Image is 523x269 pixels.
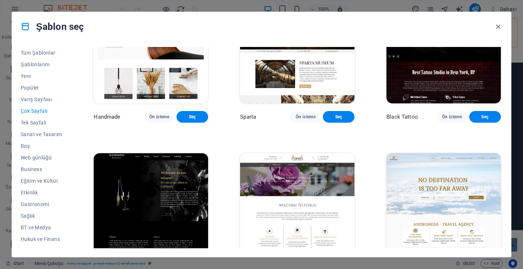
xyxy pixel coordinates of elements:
[21,73,62,79] span: Yeni
[21,143,62,149] span: Boş
[149,114,169,120] span: Ön izleme
[475,114,495,120] span: Seç
[469,111,501,123] button: Seç
[21,128,62,140] button: Sanat ve Tasarım
[21,108,62,114] span: Çok Sayfalı
[21,120,62,126] span: Tek Sayfalı
[21,190,62,195] span: Etkinlik
[386,153,501,259] img: Andromeda
[290,111,321,123] button: Ön izleme
[21,245,62,257] button: [PERSON_NAME]
[21,47,62,59] button: Tüm Şablonlar
[21,163,62,175] button: Business
[442,114,462,120] span: Ön izleme
[436,111,468,123] button: Ön izleme
[296,114,316,120] span: Ön izleme
[329,114,349,120] span: Seç
[143,111,175,123] button: Ön izleme
[21,248,62,254] span: [PERSON_NAME]
[94,113,120,120] p: Handmade
[21,105,62,117] button: Çok Sayfalı
[240,153,354,259] img: Funus
[21,82,62,94] button: Popüler
[21,152,62,163] button: Web günlüğü
[21,187,62,198] button: Etkinlik
[21,236,62,242] span: Hukuk ve Finans
[21,233,62,245] button: Hukuk ve Finans
[94,153,208,259] img: Hammond Winery
[21,62,62,67] span: Şablonlarım
[21,166,62,172] span: Business
[21,222,62,233] button: BT ve Medya
[177,111,208,123] button: Seç
[21,94,62,105] button: Varış Sayfası
[21,140,62,152] button: Boş
[21,70,62,82] button: Yeni
[21,175,62,187] button: Eğitim ve Kültür
[21,213,62,219] span: Sağlık
[21,21,84,32] h4: Şablon seç
[182,114,202,120] span: Seç
[21,131,62,137] span: Sanat ve Tasarım
[21,178,62,184] span: Eğitim ve Kültür
[323,111,354,123] button: Seç
[21,198,62,210] button: Gastronomi
[21,85,62,91] span: Popüler
[386,113,418,120] p: Black Tattoo
[240,113,256,120] p: Sparta
[21,59,62,70] button: Şablonlarım
[21,225,62,230] span: BT ve Medya
[21,210,62,222] button: Sağlık
[21,96,62,102] span: Varış Sayfası
[21,201,62,207] span: Gastronomi
[21,117,62,128] button: Tek Sayfalı
[21,155,62,161] span: Web günlüğü
[21,50,62,56] span: Tüm Şablonlar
